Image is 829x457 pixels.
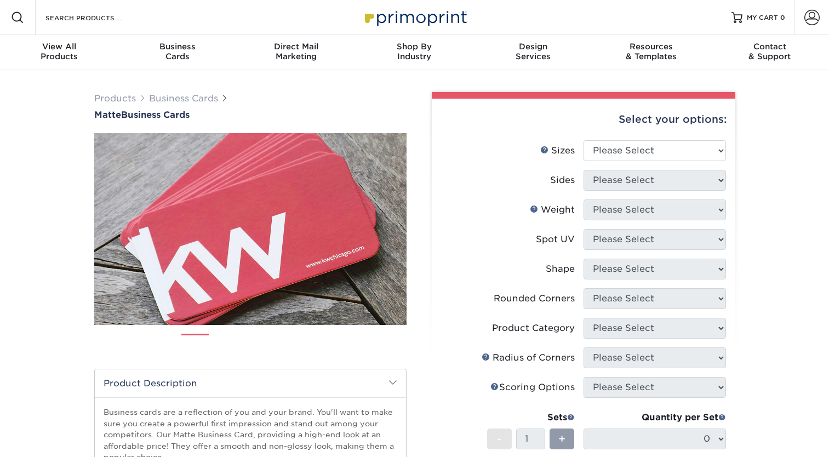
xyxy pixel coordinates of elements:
h2: Product Description [95,369,406,397]
a: DesignServices [474,35,592,70]
div: Select your options: [441,99,727,140]
div: Shape [546,262,575,276]
span: Business [118,42,237,52]
div: Quantity per Set [584,411,726,424]
a: Business Cards [149,93,218,104]
img: Primoprint [360,5,470,29]
img: Business Cards 04 [291,329,319,357]
div: Product Category [492,322,575,335]
span: MY CART [747,13,778,22]
div: Marketing [237,42,355,61]
div: Cards [118,42,237,61]
div: Radius of Corners [482,351,575,364]
a: Products [94,93,136,104]
span: Design [474,42,592,52]
div: Weight [530,203,575,216]
div: & Support [711,42,829,61]
span: Resources [592,42,711,52]
a: Shop ByIndustry [355,35,473,70]
span: Shop By [355,42,473,52]
div: Rounded Corners [494,292,575,305]
img: Business Cards 02 [218,329,245,357]
a: Resources& Templates [592,35,711,70]
h1: Business Cards [94,110,407,120]
div: Industry [355,42,473,61]
span: Contact [711,42,829,52]
div: Sizes [540,144,575,157]
img: Business Cards 01 [181,330,209,357]
span: Direct Mail [237,42,355,52]
div: Spot UV [536,233,575,246]
div: Sets [487,411,575,424]
div: Sides [550,174,575,187]
div: & Templates [592,42,711,61]
img: Business Cards 03 [255,329,282,357]
a: Direct MailMarketing [237,35,355,70]
a: MatteBusiness Cards [94,110,407,120]
span: Matte [94,110,121,120]
span: 0 [780,14,785,21]
input: SEARCH PRODUCTS..... [44,11,151,24]
div: Services [474,42,592,61]
span: - [497,431,502,447]
div: Scoring Options [490,381,575,394]
span: + [558,431,565,447]
img: Matte 01 [94,73,407,385]
a: BusinessCards [118,35,237,70]
a: Contact& Support [711,35,829,70]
